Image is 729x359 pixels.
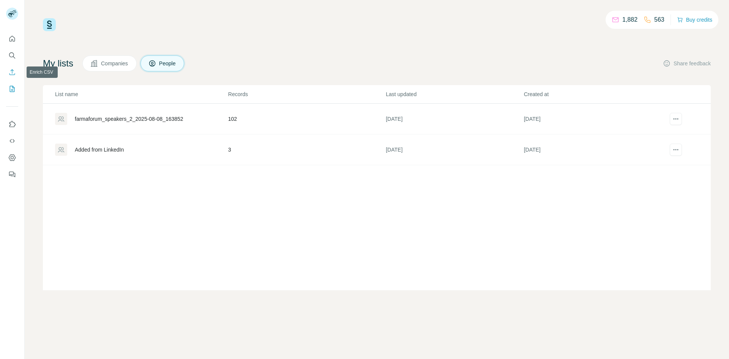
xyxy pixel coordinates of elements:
[385,104,523,134] td: [DATE]
[228,104,385,134] td: 102
[43,18,56,31] img: Surfe Logo
[228,134,385,165] td: 3
[524,134,661,165] td: [DATE]
[101,60,129,67] span: Companies
[43,57,73,70] h4: My lists
[55,90,227,98] p: List name
[6,49,18,62] button: Search
[677,14,712,25] button: Buy credits
[159,60,177,67] span: People
[670,113,682,125] button: actions
[524,90,661,98] p: Created at
[385,134,523,165] td: [DATE]
[670,144,682,156] button: actions
[6,32,18,46] button: Quick start
[663,60,711,67] button: Share feedback
[6,168,18,181] button: Feedback
[654,15,664,24] p: 563
[75,146,124,153] div: Added from LinkedIn
[524,104,661,134] td: [DATE]
[6,151,18,164] button: Dashboard
[6,134,18,148] button: Use Surfe API
[622,15,637,24] p: 1,882
[6,65,18,79] button: Enrich CSV
[386,90,523,98] p: Last updated
[6,82,18,96] button: My lists
[75,115,183,123] div: farmaforum_speakers_2_2025-08-08_163852
[6,117,18,131] button: Use Surfe on LinkedIn
[228,90,385,98] p: Records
